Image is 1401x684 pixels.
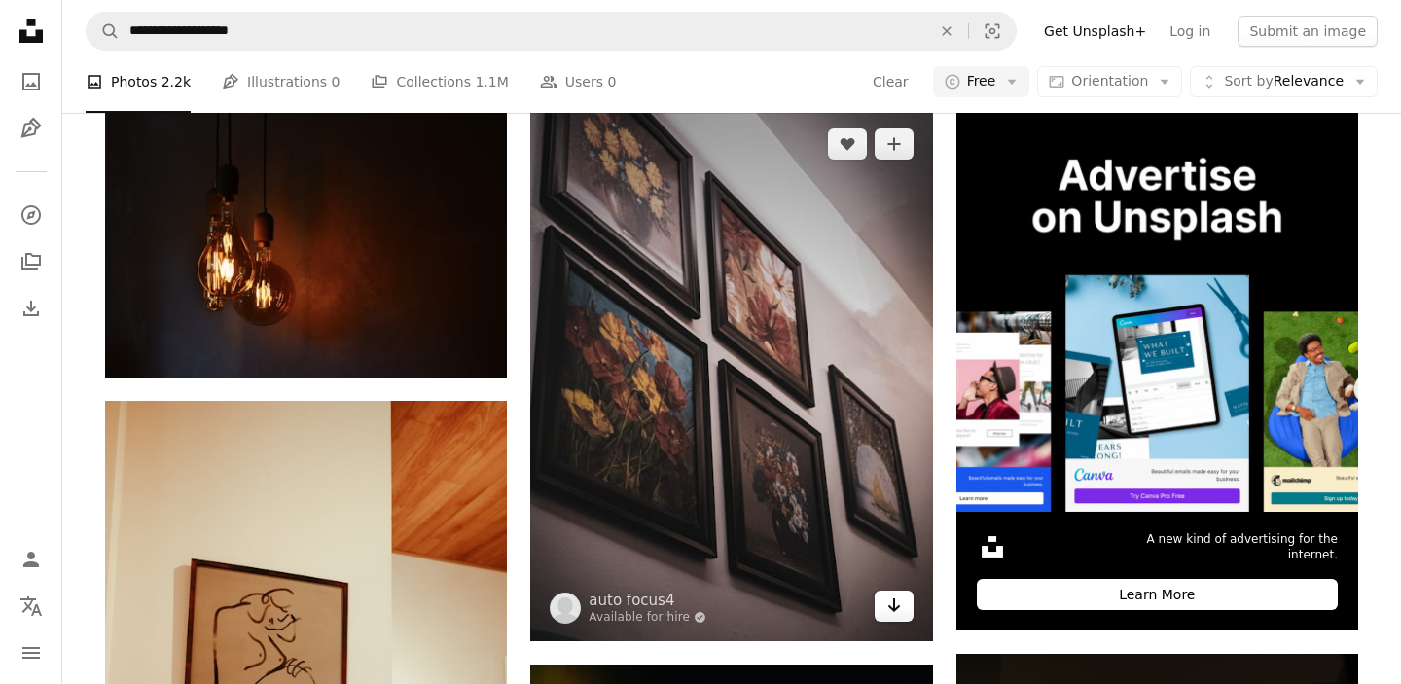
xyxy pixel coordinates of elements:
[12,242,51,281] a: Collections
[1224,73,1273,89] span: Sort by
[969,13,1016,50] button: Visual search
[12,196,51,234] a: Explore
[875,128,914,160] button: Add to Collection
[872,66,910,97] button: Clear
[12,540,51,579] a: Log in / Sign up
[12,289,51,328] a: Download History
[105,109,507,377] img: glass light bulb
[332,71,341,92] span: 0
[607,71,616,92] span: 0
[530,109,932,640] img: A bunch of pictures hanging up on a wall
[589,591,706,610] a: auto focus4
[1117,531,1338,564] span: A new kind of advertising for the internet.
[1071,73,1148,89] span: Orientation
[589,610,706,626] a: Available for hire
[87,13,120,50] button: Search Unsplash
[475,71,508,92] span: 1.1M
[956,109,1358,511] img: file-1635990755334-4bfd90f37242image
[222,51,340,113] a: Illustrations 0
[12,587,51,626] button: Language
[925,13,968,50] button: Clear
[1037,66,1182,97] button: Orientation
[550,593,581,624] img: Go to auto focus4's profile
[1190,66,1378,97] button: Sort byRelevance
[86,12,1017,51] form: Find visuals sitewide
[1032,16,1158,47] a: Get Unsplash+
[371,51,508,113] a: Collections 1.1M
[977,531,1008,562] img: file-1631306537910-2580a29a3cfcimage
[956,109,1358,630] a: A new kind of advertising for the internet.Learn More
[12,109,51,148] a: Illustrations
[1238,16,1378,47] button: Submit an image
[933,66,1030,97] button: Free
[1158,16,1222,47] a: Log in
[875,591,914,622] a: Download
[12,12,51,54] a: Home — Unsplash
[12,633,51,672] button: Menu
[828,128,867,160] button: Like
[1224,72,1344,91] span: Relevance
[12,62,51,101] a: Photos
[967,72,996,91] span: Free
[540,51,617,113] a: Users 0
[530,366,932,383] a: A bunch of pictures hanging up on a wall
[105,234,507,251] a: glass light bulb
[977,579,1338,610] div: Learn More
